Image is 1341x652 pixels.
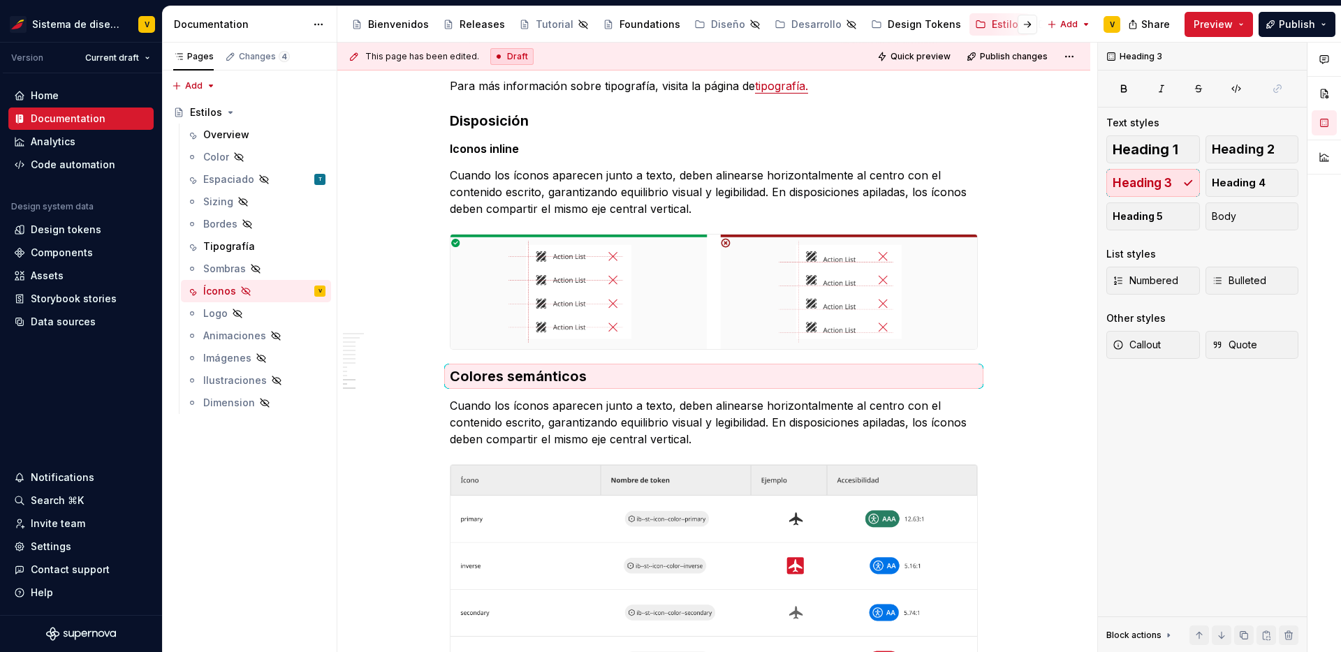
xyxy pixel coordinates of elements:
[1106,625,1174,645] div: Block actions
[181,258,331,280] a: Sombras
[1121,12,1179,37] button: Share
[181,392,331,414] a: Dimension
[1106,202,1200,230] button: Heading 5
[891,51,951,62] span: Quick preview
[181,168,331,191] a: EspaciadoT
[279,51,290,62] span: 4
[46,627,116,641] svg: Supernova Logo
[31,563,110,577] div: Contact support
[8,558,154,581] button: Contact support
[8,84,154,107] a: Home
[190,105,222,119] div: Estilos
[1212,176,1266,190] span: Heading 4
[1106,331,1200,359] button: Callout
[203,239,255,253] div: Tipografía
[8,288,154,310] a: Storybook stories
[31,269,64,283] div: Assets
[31,315,96,329] div: Data sources
[203,329,266,343] div: Animaciones
[507,51,528,62] span: Draft
[173,51,214,62] div: Pages
[203,351,251,365] div: Imágenes
[203,217,237,231] div: Bordes
[31,586,53,600] div: Help
[513,13,594,36] a: Tutorial
[181,325,331,347] a: Animaciones
[31,494,84,507] div: Search ⌘K
[203,150,229,164] div: Color
[1113,209,1163,223] span: Heading 5
[1113,274,1178,288] span: Numbered
[3,9,159,39] button: Sistema de diseño IberiaV
[1206,169,1299,197] button: Heading 4
[8,311,154,333] a: Data sources
[865,13,967,36] a: Design Tokens
[1279,17,1315,31] span: Publish
[450,366,978,386] h3: Colores semánticos
[203,396,255,410] div: Dimension
[980,51,1048,62] span: Publish changes
[1212,142,1275,156] span: Heading 2
[450,167,978,217] p: Cuando los íconos aparecen junto a texto, deben alinearse horizontalmente al centro con el conten...
[536,17,573,31] div: Tutorial
[10,16,27,33] img: 55604660-494d-44a9-beb2-692398e9940a.png
[203,284,236,298] div: Íconos
[1259,12,1335,37] button: Publish
[203,195,233,209] div: Sizing
[711,17,745,31] div: Diseño
[181,213,331,235] a: Bordes
[450,77,978,94] p: Para más información sobre tipografía, visita la página de
[346,13,434,36] a: Bienvenidos
[1113,142,1178,156] span: Heading 1
[79,48,156,68] button: Current draft
[168,101,331,414] div: Page tree
[181,302,331,325] a: Logo
[346,10,1040,38] div: Page tree
[450,235,977,349] img: 17975efb-8bea-49ab-9e19-ca7209af9eea.png
[168,76,220,96] button: Add
[450,142,978,156] h5: Iconos inline
[318,172,322,186] div: T
[8,108,154,130] a: Documentation
[31,135,75,149] div: Analytics
[11,201,94,212] div: Design system data
[145,19,149,30] div: V
[203,128,249,142] div: Overview
[31,540,71,554] div: Settings
[203,262,246,276] div: Sombras
[597,13,686,36] a: Foundations
[1185,12,1253,37] button: Preview
[181,280,331,302] a: ÍconosV
[437,13,511,36] a: Releases
[755,79,808,93] a: tipografía.
[1106,247,1156,261] div: List styles
[888,17,961,31] div: Design Tokens
[203,306,228,320] div: Logo
[460,17,505,31] div: Releases
[181,347,331,369] a: Imágenes
[181,191,331,213] a: Sizing
[450,111,978,131] h3: Disposición
[962,47,1054,66] button: Publish changes
[85,52,139,64] span: Current draft
[239,51,290,62] div: Changes
[185,80,203,91] span: Add
[181,235,331,258] a: Tipografía
[365,51,479,62] span: This page has been edited.
[1212,338,1257,352] span: Quote
[31,158,115,172] div: Code automation
[31,246,93,260] div: Components
[181,146,331,168] a: Color
[969,13,1029,36] a: Estilos
[450,397,978,447] p: Cuando los íconos aparecen junto a texto, deben alinearse horizontalmente al centro con el conten...
[8,131,154,153] a: Analytics
[1212,274,1266,288] span: Bulleted
[8,512,154,535] a: Invite team
[11,52,43,64] div: Version
[31,223,101,237] div: Design tokens
[1113,338,1161,352] span: Callout
[620,17,680,31] div: Foundations
[8,466,154,489] button: Notifications
[31,112,105,126] div: Documentation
